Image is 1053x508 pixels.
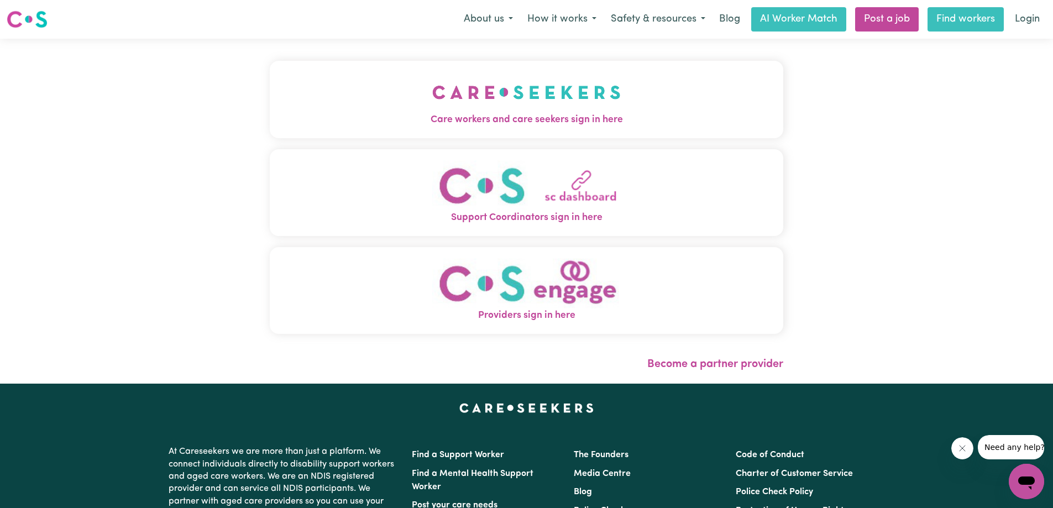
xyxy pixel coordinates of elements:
button: About us [457,8,520,31]
span: Care workers and care seekers sign in here [270,113,783,127]
a: Careseekers home page [459,404,594,412]
button: Providers sign in here [270,247,783,334]
a: Find a Support Worker [412,451,504,459]
button: Support Coordinators sign in here [270,149,783,236]
a: Media Centre [574,469,631,478]
a: Find workers [928,7,1004,32]
a: The Founders [574,451,628,459]
a: Login [1008,7,1046,32]
a: Blog [713,7,747,32]
button: Care workers and care seekers sign in here [270,61,783,138]
a: Careseekers logo [7,7,48,32]
a: Post a job [855,7,919,32]
a: Find a Mental Health Support Worker [412,469,533,491]
iframe: Message from company [978,435,1044,459]
a: Charter of Customer Service [736,469,853,478]
iframe: Button to launch messaging window [1009,464,1044,499]
a: Become a partner provider [647,359,783,370]
span: Need any help? [7,8,67,17]
iframe: Close message [951,437,973,459]
a: Code of Conduct [736,451,804,459]
span: Support Coordinators sign in here [270,211,783,225]
a: Blog [574,488,592,496]
button: How it works [520,8,604,31]
img: Careseekers logo [7,9,48,29]
a: AI Worker Match [751,7,846,32]
button: Safety & resources [604,8,713,31]
a: Police Check Policy [736,488,813,496]
span: Providers sign in here [270,308,783,323]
